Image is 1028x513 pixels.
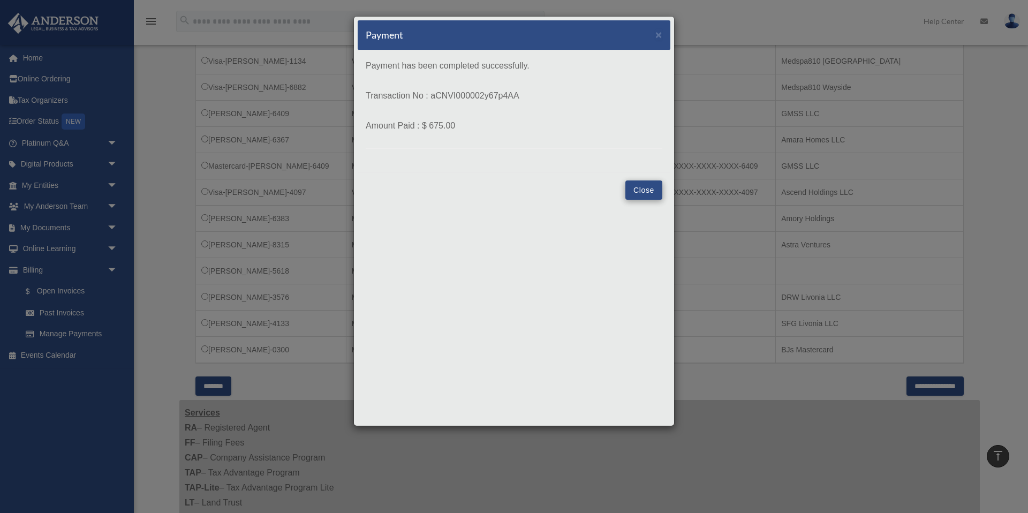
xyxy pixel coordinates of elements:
[366,28,403,42] h5: Payment
[655,29,662,40] button: Close
[366,88,662,103] p: Transaction No : aCNVI000002y67p4AA
[655,28,662,41] span: ×
[366,58,662,73] p: Payment has been completed successfully.
[625,180,662,200] button: Close
[366,118,662,133] p: Amount Paid : $ 675.00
